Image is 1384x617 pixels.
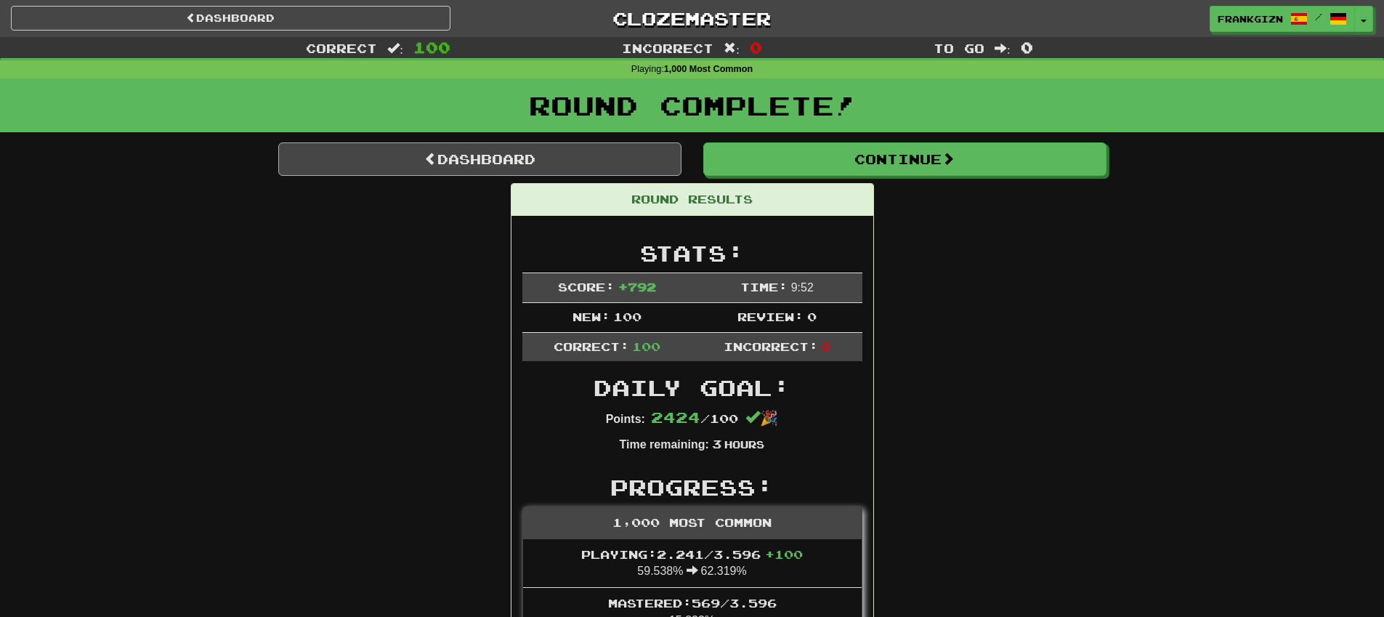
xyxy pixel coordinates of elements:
[558,280,615,294] span: Score:
[750,39,762,56] span: 0
[821,339,830,353] span: 0
[737,310,804,323] span: Review:
[1218,12,1283,25] span: frankgizn
[618,280,656,294] span: + 792
[523,507,862,539] div: 1,000 Most Common
[387,42,403,55] span: :
[1021,39,1033,56] span: 0
[632,339,660,353] span: 100
[791,281,814,294] span: 9 : 52
[995,42,1011,55] span: :
[745,410,778,426] span: 🎉
[306,41,377,55] span: Correct
[523,539,862,589] li: 59.538% 62.319%
[5,91,1379,120] h1: Round Complete!
[934,41,984,55] span: To go
[807,310,817,323] span: 0
[765,547,803,561] span: + 100
[712,437,721,451] span: 3
[664,64,753,74] strong: 1,000 Most Common
[522,241,862,265] h2: Stats:
[724,42,740,55] span: :
[620,438,709,451] strong: Time remaining:
[606,413,645,425] strong: Points:
[1315,12,1322,22] span: /
[724,339,818,353] span: Incorrect:
[703,142,1106,176] button: Continue
[11,6,450,31] a: Dashboard
[581,547,803,561] span: Playing: 2.241 / 3.596
[472,6,912,31] a: Clozemaster
[413,39,450,56] span: 100
[1210,6,1355,32] a: frankgizn /
[522,475,862,499] h2: Progress:
[651,408,700,426] span: 2424
[554,339,629,353] span: Correct:
[740,280,788,294] span: Time:
[278,142,681,176] a: Dashboard
[622,41,713,55] span: Incorrect
[511,184,873,216] div: Round Results
[651,411,738,425] span: / 100
[724,438,764,451] small: Hours
[572,310,610,323] span: New:
[613,310,642,323] span: 100
[522,376,862,400] h2: Daily Goal:
[608,596,777,610] span: Mastered: 569 / 3.596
